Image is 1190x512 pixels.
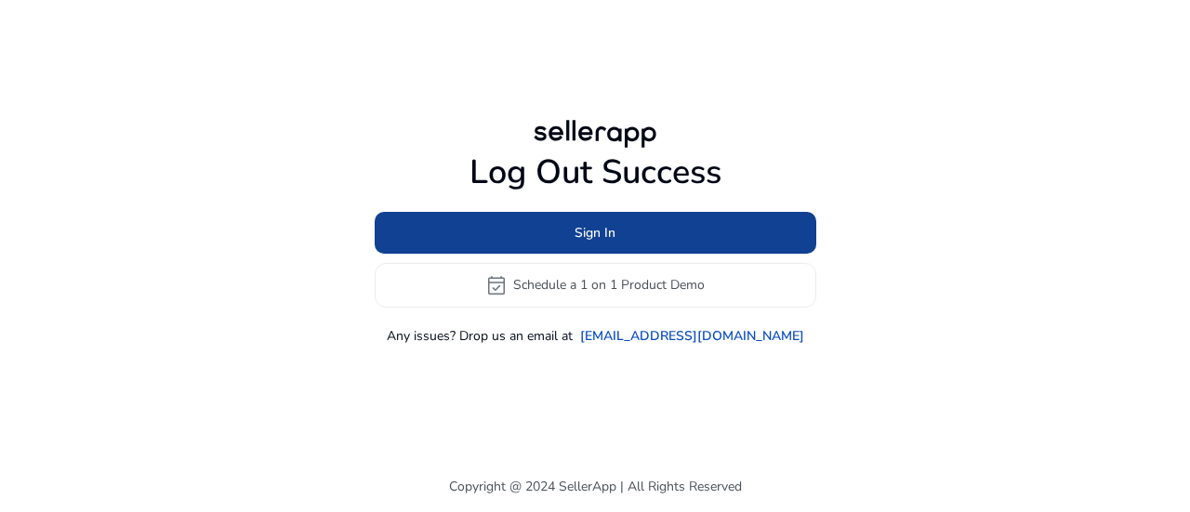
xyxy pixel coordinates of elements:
button: Sign In [375,212,816,254]
p: Any issues? Drop us an email at [387,326,573,346]
span: Sign In [575,223,615,243]
span: event_available [485,274,508,296]
button: event_availableSchedule a 1 on 1 Product Demo [375,263,816,308]
h1: Log Out Success [375,152,816,192]
a: [EMAIL_ADDRESS][DOMAIN_NAME] [580,326,804,346]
